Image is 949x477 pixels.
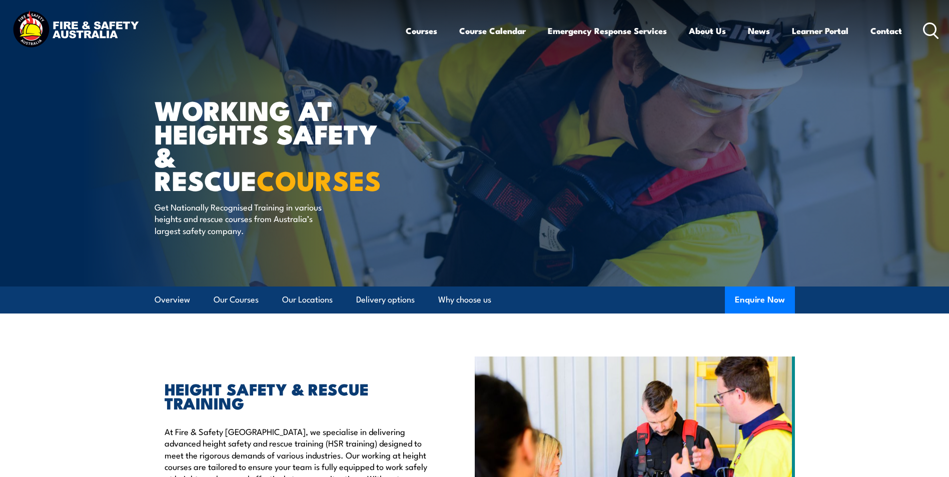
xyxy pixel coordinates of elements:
[792,17,848,44] a: Learner Portal
[870,17,902,44] a: Contact
[282,286,333,313] a: Our Locations
[748,17,770,44] a: News
[689,17,726,44] a: About Us
[406,17,437,44] a: Courses
[155,98,402,191] h1: WORKING AT HEIGHTS SAFETY & RESCUE
[725,286,795,313] button: Enquire Now
[155,201,337,236] p: Get Nationally Recognised Training in various heights and rescue courses from Australia’s largest...
[257,158,381,200] strong: COURSES
[548,17,667,44] a: Emergency Response Services
[165,381,429,409] h2: HEIGHT SAFETY & RESCUE TRAINING
[438,286,491,313] a: Why choose us
[356,286,415,313] a: Delivery options
[214,286,259,313] a: Our Courses
[155,286,190,313] a: Overview
[459,17,526,44] a: Course Calendar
